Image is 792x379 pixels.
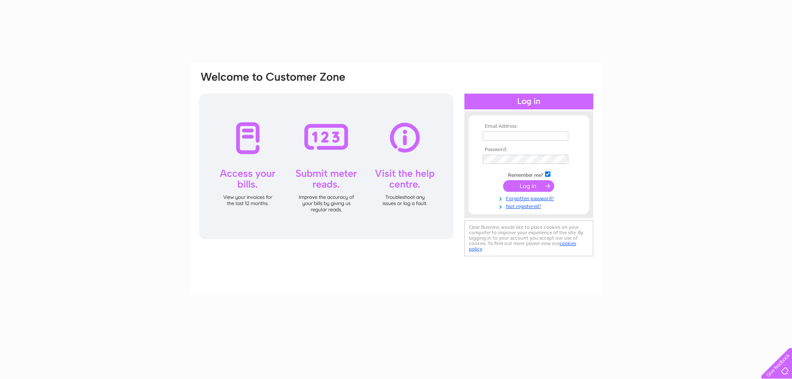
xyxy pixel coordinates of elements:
a: Not registered? [483,202,577,210]
a: Forgotten password? [483,194,577,202]
th: Password: [481,147,577,153]
td: Remember me? [481,170,577,178]
input: Submit [503,180,554,192]
a: cookies policy [469,240,576,252]
th: Email Address: [481,124,577,129]
div: Clear Business would like to place cookies on your computer to improve your experience of the sit... [464,220,593,256]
